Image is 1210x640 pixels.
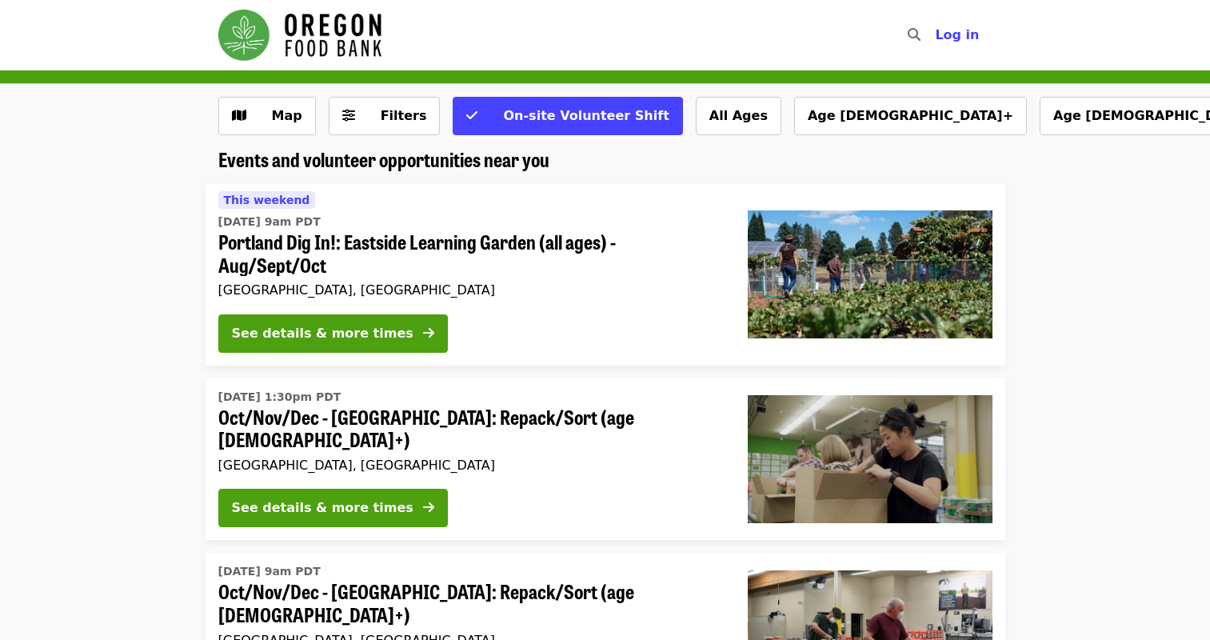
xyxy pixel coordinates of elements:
[218,580,722,626] span: Oct/Nov/Dec - [GEOGRAPHIC_DATA]: Repack/Sort (age [DEMOGRAPHIC_DATA]+)
[232,108,246,123] i: map icon
[218,489,448,527] button: See details & more times
[218,314,448,353] button: See details & more times
[748,210,992,338] img: Portland Dig In!: Eastside Learning Garden (all ages) - Aug/Sept/Oct organized by Oregon Food Bank
[423,326,434,341] i: arrow-right icon
[272,108,302,123] span: Map
[218,406,722,452] span: Oct/Nov/Dec - [GEOGRAPHIC_DATA]: Repack/Sort (age [DEMOGRAPHIC_DATA]+)
[696,97,781,135] button: All Ages
[342,108,355,123] i: sliders-h icon
[466,108,477,123] i: check icon
[329,97,441,135] button: Filters (0 selected)
[381,108,427,123] span: Filters
[218,230,722,277] span: Portland Dig In!: Eastside Learning Garden (all ages) - Aug/Sept/Oct
[224,194,310,206] span: This weekend
[453,97,682,135] button: On-site Volunteer Shift
[930,16,943,54] input: Search
[218,214,321,230] time: [DATE] 9am PDT
[218,389,341,406] time: [DATE] 1:30pm PDT
[935,27,979,42] span: Log in
[218,282,722,298] div: [GEOGRAPHIC_DATA], [GEOGRAPHIC_DATA]
[503,108,669,123] span: On-site Volunteer Shift
[206,378,1005,541] a: See details for "Oct/Nov/Dec - Portland: Repack/Sort (age 8+)"
[218,10,381,61] img: Oregon Food Bank - Home
[423,500,434,515] i: arrow-right icon
[218,97,316,135] button: Show map view
[748,395,992,523] img: Oct/Nov/Dec - Portland: Repack/Sort (age 8+) organized by Oregon Food Bank
[206,184,1005,366] a: See details for "Portland Dig In!: Eastside Learning Garden (all ages) - Aug/Sept/Oct"
[218,563,321,580] time: [DATE] 9am PDT
[232,498,413,518] div: See details & more times
[922,19,992,51] button: Log in
[794,97,1027,135] button: Age [DEMOGRAPHIC_DATA]+
[218,145,549,173] span: Events and volunteer opportunities near you
[908,27,920,42] i: search icon
[218,458,722,473] div: [GEOGRAPHIC_DATA], [GEOGRAPHIC_DATA]
[232,324,413,343] div: See details & more times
